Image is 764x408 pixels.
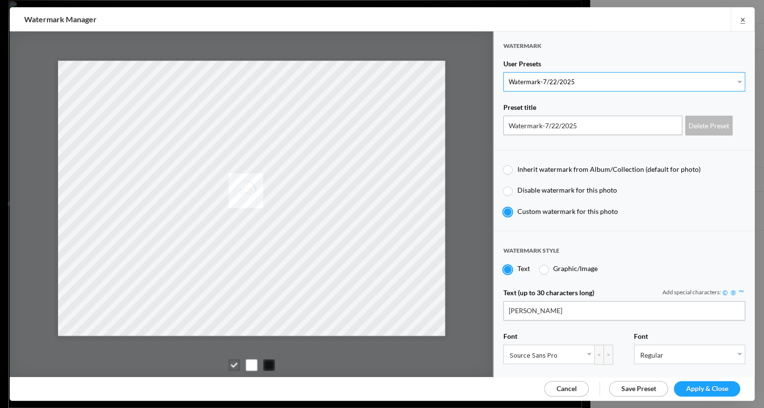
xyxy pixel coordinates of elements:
[503,376,520,389] span: Color
[503,301,745,320] input: Enter your text here, for example: © Andy Anderson
[544,381,588,396] a: Cancel
[517,165,700,173] span: Inherit watermark from Album/Collection (default for photo)
[662,288,745,297] div: Add special characters:
[503,332,517,345] span: Font
[517,186,617,194] span: Disable watermark for this photo
[503,247,559,263] span: Watermark style
[634,345,744,363] a: Regular
[503,60,541,72] span: User Presets
[517,264,529,272] span: Text
[553,264,597,272] span: Graphic/Image
[503,103,536,116] span: Preset title
[24,7,486,31] h2: Watermark Manager
[621,384,656,393] span: Save Preset
[633,332,647,345] span: Font
[503,288,594,301] span: Text (up to 30 characters long)
[674,381,740,396] a: Apply & Close
[686,384,728,393] span: Apply & Close
[737,288,745,297] a: ™
[730,7,754,31] a: ×
[517,207,617,215] span: Custom watermark for this photo
[609,381,668,396] a: Save Preset
[603,345,613,364] div: >
[556,384,576,393] span: Cancel
[503,345,594,363] a: Source Sans Pro
[685,116,732,136] div: Delete Preset
[503,42,541,58] span: Watermark
[594,345,603,364] div: <
[720,288,729,297] a: ©
[503,116,682,135] input: Name for your Watermark Preset
[729,288,737,297] a: ®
